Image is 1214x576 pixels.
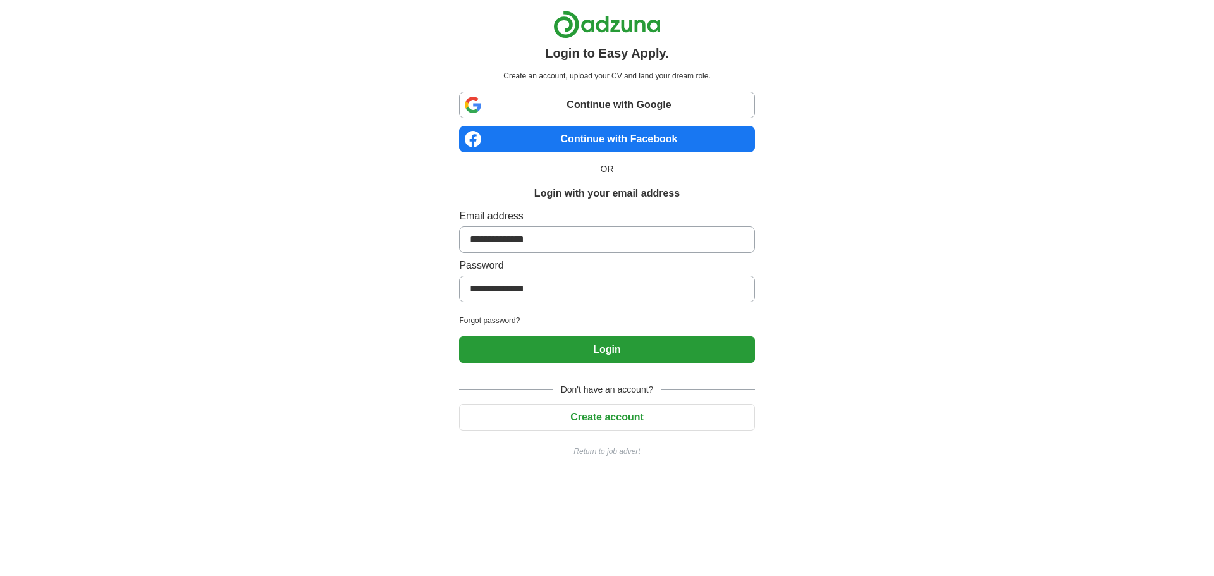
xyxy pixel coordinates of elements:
[459,209,754,224] label: Email address
[553,383,661,396] span: Don't have an account?
[459,412,754,422] a: Create account
[593,162,622,176] span: OR
[459,315,754,326] a: Forgot password?
[553,10,661,39] img: Adzuna logo
[459,258,754,273] label: Password
[459,92,754,118] a: Continue with Google
[534,186,680,201] h1: Login with your email address
[459,336,754,363] button: Login
[545,44,669,63] h1: Login to Easy Apply.
[459,404,754,431] button: Create account
[459,126,754,152] a: Continue with Facebook
[462,70,752,82] p: Create an account, upload your CV and land your dream role.
[459,446,754,457] a: Return to job advert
